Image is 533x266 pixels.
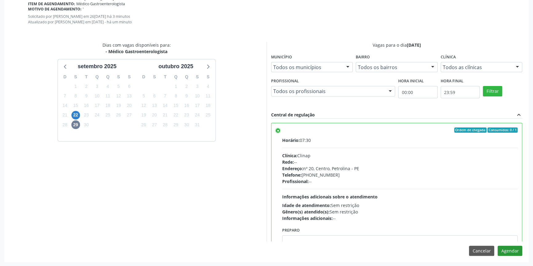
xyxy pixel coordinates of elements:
span: quarta-feira, 15 de outubro de 2025 [171,101,180,110]
div: Sem restrição [282,209,518,215]
input: Selecione o horário [398,86,438,98]
span: segunda-feira, 13 de outubro de 2025 [150,101,159,110]
span: quarta-feira, 22 de outubro de 2025 [171,111,180,119]
div: Q [181,72,192,82]
span: sexta-feira, 10 de outubro de 2025 [193,92,202,100]
div: -- [282,215,518,221]
span: [DATE] [407,42,421,48]
div: Vagas para o dia [271,42,522,48]
span: sábado, 18 de outubro de 2025 [204,101,212,110]
span: quarta-feira, 29 de outubro de 2025 [171,120,180,129]
div: T [81,72,92,82]
span: sexta-feira, 5 de setembro de 2025 [114,82,123,91]
span: Todos os bairros [358,64,425,70]
button: Filtrar [483,86,502,96]
span: quarta-feira, 3 de setembro de 2025 [93,82,101,91]
span: quinta-feira, 11 de setembro de 2025 [103,92,112,100]
b: Motivo de agendamento: [28,6,82,12]
span: quinta-feira, 9 de outubro de 2025 [182,92,191,100]
input: Selecione o horário [441,86,480,98]
div: Q [170,72,181,82]
span: segunda-feira, 6 de outubro de 2025 [150,92,159,100]
div: [PHONE_NUMBER] [282,172,518,178]
span: terça-feira, 16 de setembro de 2025 [82,101,91,110]
div: nº 20, Centro, Petrolina - PE [282,165,518,172]
div: S [113,72,124,82]
span: domingo, 14 de setembro de 2025 [61,101,69,110]
span: sábado, 20 de setembro de 2025 [125,101,134,110]
span: sexta-feira, 3 de outubro de 2025 [193,82,202,91]
span: Telefone: [282,172,302,178]
span: terça-feira, 23 de setembro de 2025 [82,111,91,119]
button: Agendar [498,246,522,256]
span: sexta-feira, 24 de outubro de 2025 [193,111,202,119]
span: sábado, 4 de outubro de 2025 [204,82,212,91]
div: -- [282,159,518,165]
label: Bairro [356,53,370,62]
span: sábado, 25 de outubro de 2025 [204,111,212,119]
span: sábado, 6 de setembro de 2025 [125,82,134,91]
div: Dias com vagas disponíveis para: [102,42,171,55]
span: sexta-feira, 31 de outubro de 2025 [193,120,202,129]
span: quinta-feira, 23 de outubro de 2025 [182,111,191,119]
span: terça-feira, 14 de outubro de 2025 [161,101,170,110]
span: domingo, 28 de setembro de 2025 [61,120,69,129]
span: Endereço: [282,166,303,171]
span: domingo, 26 de outubro de 2025 [139,120,148,129]
div: S [70,72,81,82]
span: quinta-feira, 30 de outubro de 2025 [182,120,191,129]
span: terça-feira, 7 de outubro de 2025 [161,92,170,100]
button: Cancelar [469,246,494,256]
div: -- [282,178,518,185]
span: sexta-feira, 12 de setembro de 2025 [114,92,123,100]
span: quinta-feira, 2 de outubro de 2025 [182,82,191,91]
span: quarta-feira, 24 de setembro de 2025 [93,111,101,119]
span: Todos os profissionais [273,88,383,94]
span: quinta-feira, 4 de setembro de 2025 [103,82,112,91]
span: segunda-feira, 27 de outubro de 2025 [150,120,159,129]
span: terça-feira, 9 de setembro de 2025 [82,92,91,100]
div: - Médico Gastroenterologista [102,48,171,55]
div: D [60,72,70,82]
span: segunda-feira, 8 de setembro de 2025 [71,92,80,100]
span: Ordem de chegada [454,127,487,133]
span: Horário: [282,137,300,143]
span: ' [83,6,84,12]
div: setembro 2025 [75,62,119,71]
span: terça-feira, 28 de outubro de 2025 [161,120,170,129]
span: Rede: [282,159,294,165]
span: segunda-feira, 1 de setembro de 2025 [71,82,80,91]
label: Município [271,53,292,62]
span: segunda-feira, 22 de setembro de 2025 [71,111,80,119]
div: S [149,72,160,82]
label: Profissional [271,76,299,86]
div: Sem restrição [282,202,518,209]
span: domingo, 19 de outubro de 2025 [139,111,148,119]
div: S [203,72,214,82]
span: Informações adicionais: [282,215,333,221]
span: quarta-feira, 1 de outubro de 2025 [171,82,180,91]
span: sexta-feira, 26 de setembro de 2025 [114,111,123,119]
label: Hora inicial [398,76,424,86]
div: outubro 2025 [156,62,196,71]
div: D [138,72,149,82]
span: Informações adicionais sobre o atendimento [282,194,378,200]
div: 07:30 [282,137,518,143]
span: Todos os municípios [273,64,340,70]
span: Todos as clínicas [443,64,510,70]
span: terça-feira, 2 de setembro de 2025 [82,82,91,91]
span: terça-feira, 30 de setembro de 2025 [82,120,91,129]
span: domingo, 5 de outubro de 2025 [139,92,148,100]
span: quinta-feira, 16 de outubro de 2025 [182,101,191,110]
div: S [124,72,135,82]
span: Clínica: [282,153,297,158]
div: T [160,72,170,82]
span: terça-feira, 21 de outubro de 2025 [161,111,170,119]
span: Idade de atendimento: [282,202,331,208]
span: domingo, 12 de outubro de 2025 [139,101,148,110]
div: Clinap [282,152,518,159]
span: quinta-feira, 25 de setembro de 2025 [103,111,112,119]
span: Consumidos: 0 / 1 [487,127,518,133]
div: Central de regulação [271,111,315,118]
span: quarta-feira, 10 de setembro de 2025 [93,92,101,100]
